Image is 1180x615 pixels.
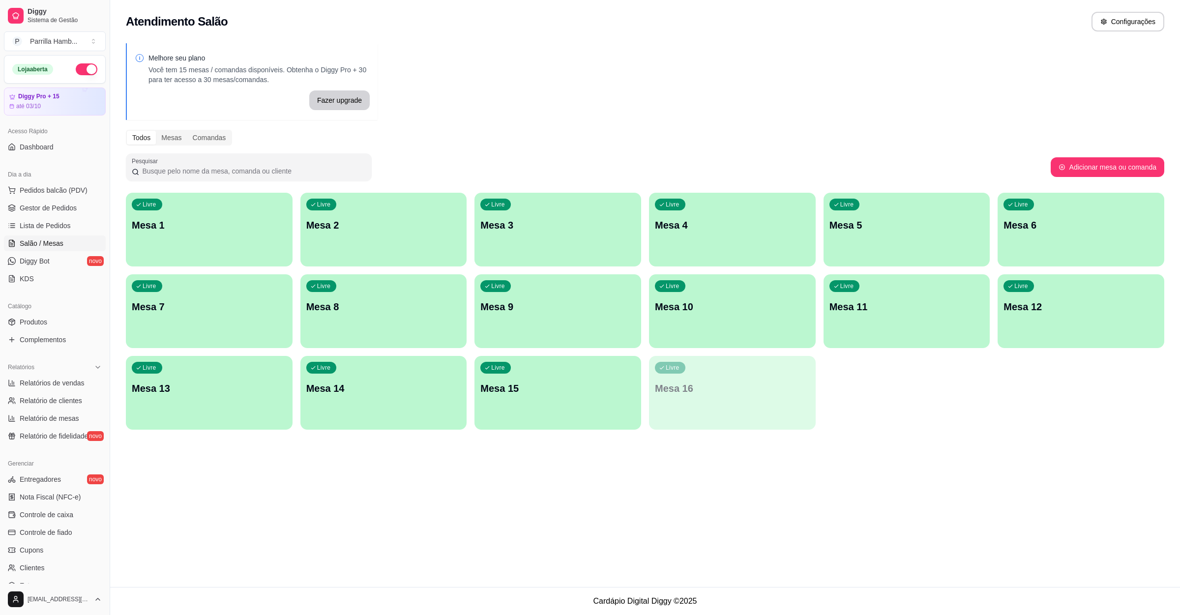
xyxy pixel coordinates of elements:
[132,381,287,395] p: Mesa 13
[649,274,816,348] button: LivreMesa 10
[666,282,679,290] p: Livre
[143,201,156,208] p: Livre
[1051,157,1164,177] button: Adicionar mesa ou comanda
[20,396,82,406] span: Relatório de clientes
[1091,12,1164,31] button: Configurações
[824,274,990,348] button: LivreMesa 11
[1003,218,1158,232] p: Mesa 6
[4,298,106,314] div: Catálogo
[8,363,34,371] span: Relatórios
[28,7,102,16] span: Diggy
[474,356,641,430] button: LivreMesa 15
[4,167,106,182] div: Dia a dia
[143,364,156,372] p: Livre
[20,274,34,284] span: KDS
[4,375,106,391] a: Relatórios de vendas
[12,36,22,46] span: P
[655,300,810,314] p: Mesa 10
[12,64,53,75] div: Loja aberta
[4,456,106,471] div: Gerenciar
[840,201,854,208] p: Livre
[4,182,106,198] button: Pedidos balcão (PDV)
[4,218,106,234] a: Lista de Pedidos
[317,364,331,372] p: Livre
[20,545,43,555] span: Cupons
[18,93,59,100] article: Diggy Pro + 15
[4,525,106,540] a: Controle de fiado
[840,282,854,290] p: Livre
[139,166,366,176] input: Pesquisar
[126,193,293,266] button: LivreMesa 1
[156,131,187,145] div: Mesas
[474,274,641,348] button: LivreMesa 9
[4,4,106,28] a: DiggySistema de Gestão
[20,492,81,502] span: Nota Fiscal (NFC-e)
[300,193,467,266] button: LivreMesa 2
[126,356,293,430] button: LivreMesa 13
[4,410,106,426] a: Relatório de mesas
[4,271,106,287] a: KDS
[309,90,370,110] button: Fazer upgrade
[317,282,331,290] p: Livre
[20,378,85,388] span: Relatórios de vendas
[4,471,106,487] a: Entregadoresnovo
[1014,201,1028,208] p: Livre
[126,274,293,348] button: LivreMesa 7
[4,489,106,505] a: Nota Fiscal (NFC-e)
[829,218,984,232] p: Mesa 5
[4,560,106,576] a: Clientes
[655,381,810,395] p: Mesa 16
[306,300,461,314] p: Mesa 8
[132,157,161,165] label: Pesquisar
[20,185,88,195] span: Pedidos balcão (PDV)
[4,31,106,51] button: Select a team
[28,16,102,24] span: Sistema de Gestão
[829,300,984,314] p: Mesa 11
[491,364,505,372] p: Livre
[4,428,106,444] a: Relatório de fidelidadenovo
[20,431,88,441] span: Relatório de fidelidade
[1003,300,1158,314] p: Mesa 12
[998,193,1164,266] button: LivreMesa 6
[20,256,50,266] span: Diggy Bot
[187,131,232,145] div: Comandas
[4,200,106,216] a: Gestor de Pedidos
[4,123,106,139] div: Acesso Rápido
[20,563,45,573] span: Clientes
[20,203,77,213] span: Gestor de Pedidos
[491,282,505,290] p: Livre
[148,53,370,63] p: Melhore seu plano
[300,274,467,348] button: LivreMesa 8
[491,201,505,208] p: Livre
[666,201,679,208] p: Livre
[20,238,63,248] span: Salão / Mesas
[317,201,331,208] p: Livre
[998,274,1164,348] button: LivreMesa 12
[20,142,54,152] span: Dashboard
[4,253,106,269] a: Diggy Botnovo
[4,88,106,116] a: Diggy Pro + 15até 03/10
[655,218,810,232] p: Mesa 4
[20,474,61,484] span: Entregadores
[28,595,90,603] span: [EMAIL_ADDRESS][DOMAIN_NAME]
[474,193,641,266] button: LivreMesa 3
[16,102,41,110] article: até 03/10
[76,63,97,75] button: Alterar Status
[4,542,106,558] a: Cupons
[666,364,679,372] p: Livre
[4,507,106,523] a: Controle de caixa
[20,527,72,537] span: Controle de fiado
[4,139,106,155] a: Dashboard
[306,381,461,395] p: Mesa 14
[4,314,106,330] a: Produtos
[649,356,816,430] button: LivreMesa 16
[20,413,79,423] span: Relatório de mesas
[649,193,816,266] button: LivreMesa 4
[20,581,45,590] span: Estoque
[4,393,106,409] a: Relatório de clientes
[4,235,106,251] a: Salão / Mesas
[4,578,106,593] a: Estoque
[20,317,47,327] span: Produtos
[132,218,287,232] p: Mesa 1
